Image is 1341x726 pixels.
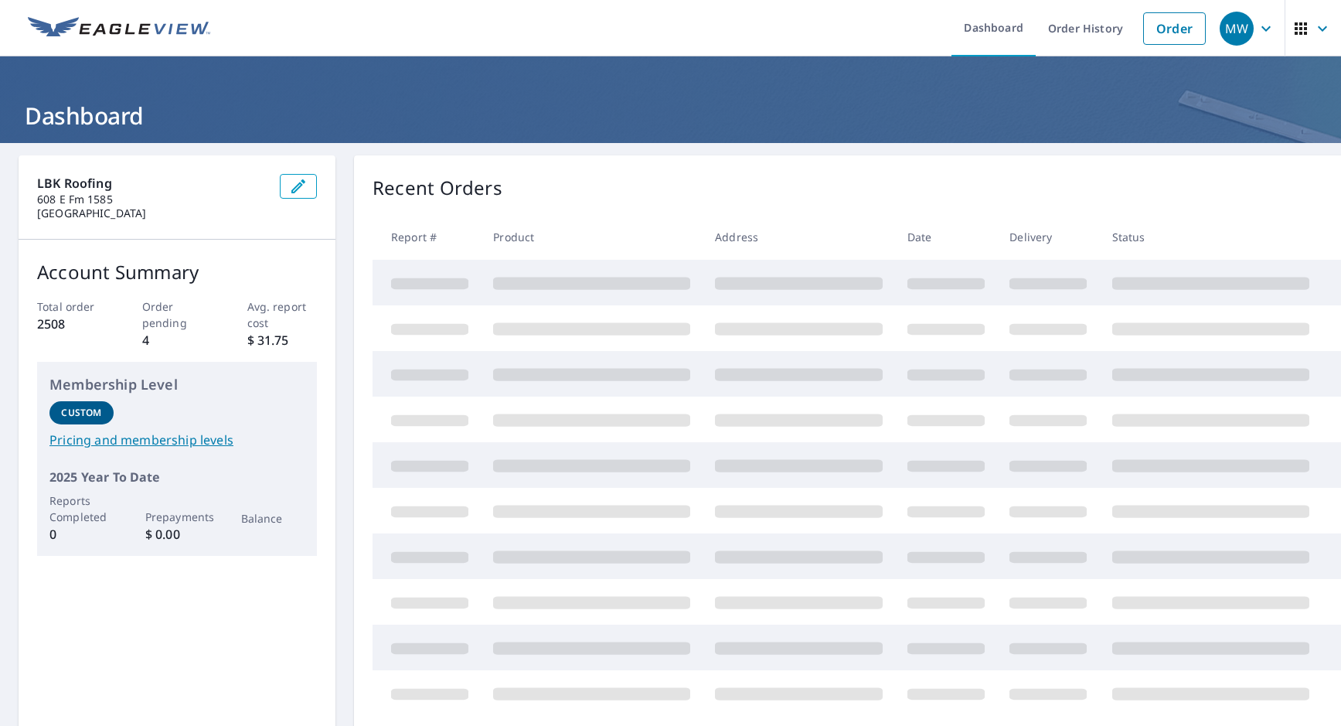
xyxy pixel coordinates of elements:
[37,258,317,286] p: Account Summary
[49,468,305,486] p: 2025 Year To Date
[997,214,1099,260] th: Delivery
[49,493,114,525] p: Reports Completed
[145,509,209,525] p: Prepayments
[37,298,107,315] p: Total order
[241,510,305,527] p: Balance
[481,214,703,260] th: Product
[49,525,114,544] p: 0
[142,298,213,331] p: Order pending
[145,525,209,544] p: $ 0.00
[49,374,305,395] p: Membership Level
[49,431,305,449] a: Pricing and membership levels
[37,174,267,193] p: LBK Roofing
[703,214,895,260] th: Address
[37,206,267,220] p: [GEOGRAPHIC_DATA]
[895,214,997,260] th: Date
[373,214,481,260] th: Report #
[373,174,502,202] p: Recent Orders
[1143,12,1206,45] a: Order
[61,406,101,420] p: Custom
[142,331,213,349] p: 4
[19,100,1322,131] h1: Dashboard
[247,331,318,349] p: $ 31.75
[247,298,318,331] p: Avg. report cost
[1220,12,1254,46] div: MW
[28,17,210,40] img: EV Logo
[37,315,107,333] p: 2508
[37,193,267,206] p: 608 E Fm 1585
[1100,214,1322,260] th: Status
